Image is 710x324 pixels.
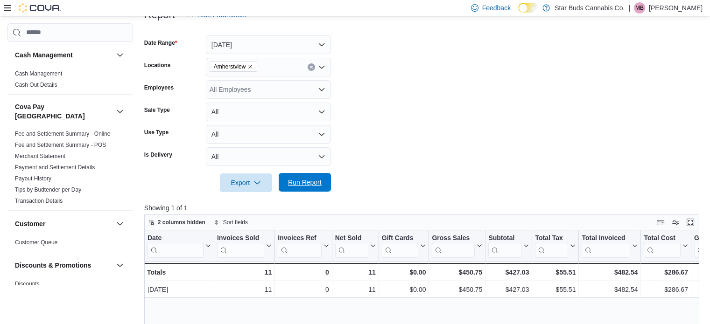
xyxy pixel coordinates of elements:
[210,217,252,228] button: Sort fields
[15,130,111,138] span: Fee and Settlement Summary - Online
[15,197,63,205] span: Transaction Details
[206,103,331,121] button: All
[649,2,703,14] p: [PERSON_NAME]
[634,2,645,14] div: Michael Bencic
[15,261,91,270] h3: Discounts & Promotions
[223,219,248,226] span: Sort fields
[144,203,704,213] p: Showing 1 of 1
[381,234,418,242] div: Gift Cards
[15,186,81,193] a: Tips by Budtender per Day
[15,70,62,77] a: Cash Management
[15,261,112,270] button: Discounts & Promotions
[15,141,106,149] span: Fee and Settlement Summary - POS
[247,64,253,69] button: Remove Amherstview from selection in this group
[535,267,576,278] div: $55.51
[382,284,426,295] div: $0.00
[381,234,418,257] div: Gift Card Sales
[114,218,126,229] button: Customer
[144,39,177,47] label: Date Range
[19,3,61,13] img: Cova
[278,234,329,257] button: Invoices Ref
[145,217,209,228] button: 2 columns hidden
[488,284,529,295] div: $427.03
[535,234,568,257] div: Total Tax
[488,234,521,257] div: Subtotal
[582,234,630,257] div: Total Invoiced
[432,267,482,278] div: $450.75
[644,234,680,242] div: Total Cost
[15,131,111,137] a: Fee and Settlement Summary - Online
[214,62,246,71] span: Amherstview
[148,234,211,257] button: Date
[7,68,133,94] div: Cash Management
[432,234,475,242] div: Gross Sales
[635,2,644,14] span: MB
[7,237,133,252] div: Customer
[644,234,688,257] button: Total Cost
[220,173,272,192] button: Export
[15,82,57,88] a: Cash Out Details
[15,50,73,60] h3: Cash Management
[279,173,331,192] button: Run Report
[432,284,482,295] div: $450.75
[217,234,272,257] button: Invoices Sold
[217,284,272,295] div: 11
[644,234,680,257] div: Total Cost
[217,234,264,257] div: Invoices Sold
[582,234,638,257] button: Total Invoiced
[15,142,106,148] a: Fee and Settlement Summary - POS
[582,284,638,295] div: $482.54
[15,175,51,182] a: Payout History
[7,128,133,210] div: Cova Pay [GEOGRAPHIC_DATA]
[670,217,681,228] button: Display options
[335,234,368,257] div: Net Sold
[15,81,57,89] span: Cash Out Details
[15,280,40,288] span: Discounts
[15,164,95,171] a: Payment and Settlement Details
[288,178,322,187] span: Run Report
[144,84,174,91] label: Employees
[278,284,329,295] div: 0
[278,234,321,242] div: Invoices Ref
[488,267,529,278] div: $427.03
[432,234,482,257] button: Gross Sales
[217,267,272,278] div: 11
[147,267,211,278] div: Totals
[535,234,568,242] div: Total Tax
[278,234,321,257] div: Invoices Ref
[114,49,126,61] button: Cash Management
[148,234,204,242] div: Date
[7,278,133,316] div: Discounts & Promotions
[15,186,81,193] span: Tips by Budtender per Day
[655,217,666,228] button: Keyboard shortcuts
[15,153,65,159] a: Merchant Statement
[318,63,325,71] button: Open list of options
[144,151,172,159] label: Is Delivery
[15,50,112,60] button: Cash Management
[144,62,171,69] label: Locations
[488,234,521,242] div: Subtotal
[15,239,57,246] span: Customer Queue
[206,147,331,166] button: All
[555,2,625,14] p: Star Buds Cannabis Co.
[488,234,529,257] button: Subtotal
[644,284,688,295] div: $286.67
[335,234,375,257] button: Net Sold
[535,234,576,257] button: Total Tax
[318,86,325,93] button: Open list of options
[114,260,126,271] button: Discounts & Promotions
[582,234,630,242] div: Total Invoiced
[582,267,638,278] div: $482.54
[518,3,538,13] input: Dark Mode
[381,267,426,278] div: $0.00
[15,198,63,204] a: Transaction Details
[148,234,204,257] div: Date
[114,106,126,117] button: Cova Pay [GEOGRAPHIC_DATA]
[335,267,375,278] div: 11
[225,173,267,192] span: Export
[308,63,315,71] button: Clear input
